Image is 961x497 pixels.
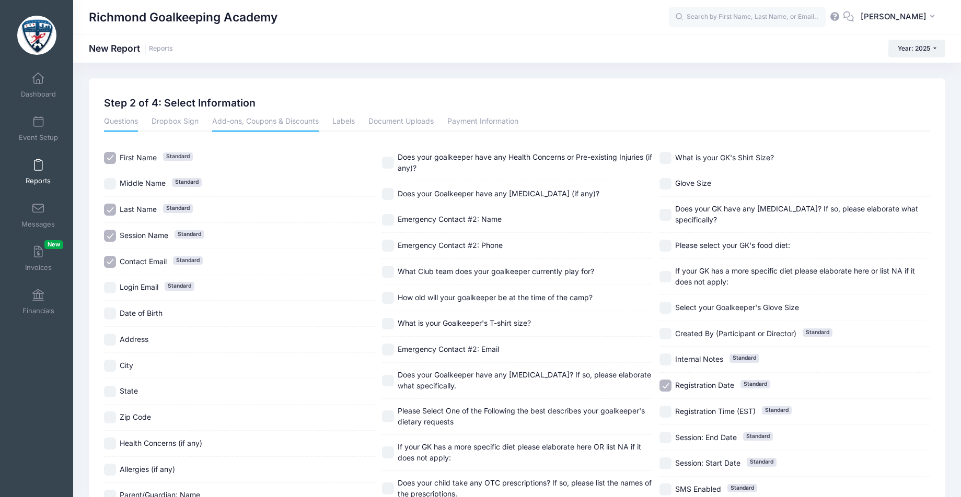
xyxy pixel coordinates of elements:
input: Internal NotesStandard [659,353,671,365]
span: Standard [730,354,759,362]
span: First Name [120,153,157,162]
span: Emergency Contact #2: Phone [398,241,503,250]
input: Emergency Contact #2: Name [382,214,394,226]
a: Reports [149,45,173,53]
input: City [104,360,116,372]
input: Address [104,334,116,346]
input: Session NameStandard [104,230,116,242]
span: Session: Start Date [675,458,740,467]
input: What is your Goalkeeper's T-shirt size? [382,318,394,330]
h2: Step 2 of 4: Select Information [104,97,256,109]
input: Allergies (if any) [104,464,116,476]
span: [PERSON_NAME] [861,11,927,22]
a: Reports [14,153,63,190]
span: Standard [173,256,203,265]
span: Dashboard [21,90,56,99]
span: What Club team does your goalkeeper currently play for? [398,267,594,276]
a: Payment Information [447,113,518,132]
span: Standard [163,152,193,161]
input: Does your Goalkeeper have any [MEDICAL_DATA] (if any)? [382,188,394,200]
a: Dropbox Sign [152,113,199,132]
a: Add-ons, Coupons & Discounts [212,113,319,132]
input: Zip Code [104,411,116,423]
input: Emergency Contact #2: Email [382,344,394,356]
span: Health Concerns (if any) [120,439,202,447]
span: Internal Notes [675,354,723,363]
span: Select your Goalkeeper's Glove Size [675,303,799,312]
span: New [44,240,63,249]
input: Registration DateStandard [659,380,671,392]
span: Login Email [120,282,158,291]
button: Year: 2025 [888,40,945,57]
input: SMS EnabledStandard [659,483,671,495]
span: Address [120,335,148,344]
span: Does your goalkeeper have any Health Concerns or Pre-existing Injuries (if any)? [398,152,652,172]
span: Standard [727,484,757,492]
input: First NameStandard [104,152,116,164]
span: Standard [747,458,777,466]
span: Year: 2025 [898,44,930,52]
a: Document Uploads [368,113,434,132]
img: Richmond Goalkeeping Academy [17,16,56,55]
span: Does your Goalkeeper have any [MEDICAL_DATA] (if any)? [398,189,599,198]
span: Standard [762,406,792,415]
span: Created By (Participant or Director) [675,329,796,338]
input: Created By (Participant or Director)Standard [659,328,671,340]
span: How old will your goalkeeper be at the time of the camp? [398,293,593,302]
span: What is your GK's Shirt Size? [675,153,774,162]
span: Financials [22,306,54,315]
span: State [120,386,138,395]
a: Financials [14,283,63,320]
span: Standard [165,282,194,290]
input: Login EmailStandard [104,282,116,294]
span: Standard [743,432,773,441]
span: Allergies (if any) [120,465,175,474]
input: Does your child take any OTC prescriptions? If so, please list the names of the prescriptions. [382,482,394,494]
input: Last NameStandard [104,204,116,216]
input: If your GK has a more specific diet please elaborate here or list NA if it does not apply: [659,271,671,283]
span: City [120,361,133,370]
span: Standard [740,380,770,388]
span: Middle Name [120,179,166,187]
input: Does your goalkeeper have any Health Concerns or Pre-existing Injuries (if any)? [382,157,394,169]
button: [PERSON_NAME] [854,5,945,29]
input: How old will your goalkeeper be at the time of the camp? [382,292,394,304]
span: What is your Goalkeeper's T-shirt size? [398,318,531,327]
input: Session: Start DateStandard [659,457,671,469]
input: Please Select One of the Following the best describes your goalkeeper's dietary requests [382,410,394,422]
input: Does your GK have any [MEDICAL_DATA]? If so, please elaborate what specifically? [659,209,671,221]
a: Labels [332,113,355,132]
input: If your GK has a more specific diet please elaborate here OR list NA if it does not apply: [382,446,394,458]
input: Contact EmailStandard [104,256,116,268]
span: Invoices [25,263,52,272]
input: Please select your GK's food diet: [659,240,671,252]
a: Event Setup [14,110,63,147]
span: Emergency Contact #2: Email [398,345,499,353]
span: Last Name [120,205,157,214]
a: InvoicesNew [14,240,63,277]
span: Standard [163,204,193,212]
span: Emergency Contact #2: Name [398,215,502,223]
span: Session Name [120,231,168,240]
span: Contact Email [120,257,167,266]
input: State [104,386,116,398]
span: Reports [26,176,51,185]
span: Does your GK have any [MEDICAL_DATA]? If so, please elaborate what specifically? [675,204,918,224]
input: What Club team does your goalkeeper currently play for? [382,266,394,278]
input: Health Concerns (if any) [104,437,116,449]
span: SMS Enabled [675,484,721,493]
input: Middle NameStandard [104,178,116,190]
span: Please select your GK's food diet: [675,241,790,250]
span: Messages [21,220,55,229]
span: Date of Birth [120,309,163,317]
input: Emergency Contact #2: Phone [382,240,394,252]
a: Messages [14,197,63,233]
input: Does your Goalkeeper have any [MEDICAL_DATA]? If so, please elaborate what specifically. [382,375,394,387]
input: What is your GK's Shirt Size? [659,152,671,164]
input: Registration Time (EST)Standard [659,406,671,418]
span: Standard [175,230,204,239]
h1: Richmond Goalkeeping Academy [89,5,277,29]
span: Please Select One of the Following the best describes your goalkeeper's dietary requests [398,406,645,426]
input: Glove Size [659,178,671,190]
span: Standard [803,328,832,337]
